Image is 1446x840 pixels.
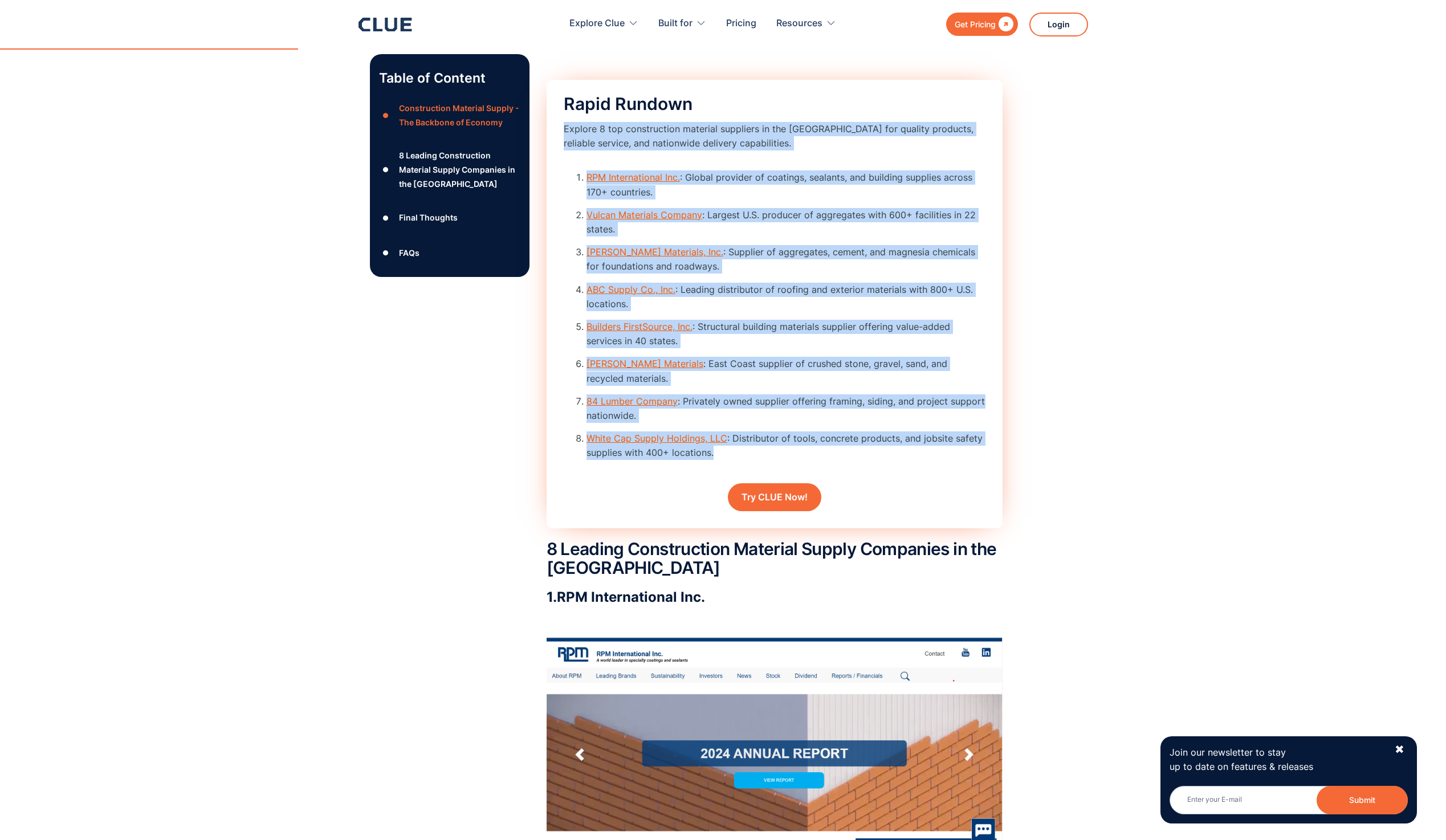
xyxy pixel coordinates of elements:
[547,589,1003,606] h3: 1. .
[379,107,393,124] div: ●
[776,6,836,42] div: Resources
[586,321,693,332] a: Builders FirstSource, Inc.
[379,161,393,178] div: ●
[586,320,985,348] li: : Structural building materials supplier offering value-added services in 40 states.
[658,6,706,42] div: Built for
[586,433,727,444] a: White Cap Supply Holdings, LLC
[586,172,680,183] a: RPM International Inc.
[379,209,520,226] a: ●Final Thoughts
[946,13,1018,36] a: Get Pricing
[564,93,693,114] span: Rapid Rundown
[586,209,702,221] a: Vulcan Materials Company
[586,395,678,407] a: 84 Lumber Company
[379,101,520,129] a: ●Construction Material Supply - The Backbone of Economy
[564,122,985,150] p: Explore 8 top construction material suppliers in the [GEOGRAPHIC_DATA] for quality products, reli...
[379,244,393,262] div: ●
[586,358,703,369] a: [PERSON_NAME] Materials
[586,394,985,423] li: : Privately owned supplier offering framing, siding, and project support nationwide.
[379,244,520,262] a: ●FAQs
[399,246,419,260] div: FAQs
[586,245,985,274] li: : Supplier of aggregates, cement, and magnesia chemicals for foundations and roadways.
[586,283,985,311] li: : Leading distributor of roofing and exterior materials with 800+ U.S. locations.
[586,431,985,460] li: : Distributor of tools, concrete products, and jobsite safety supplies with 400+ locations.
[586,170,985,199] li: : Global provider of coatings, sealants, and building supplies across 170+ countries.
[547,611,1003,626] p: ‍
[1317,786,1408,814] button: Submit
[1170,786,1408,814] input: Enter your E-mail
[586,284,675,295] a: ABC Supply Co., Inc.
[1395,743,1404,757] div: ✖
[955,17,996,31] div: Get Pricing
[379,148,520,191] a: ●8 Leading Construction Material Supply Companies in the [GEOGRAPHIC_DATA]
[399,210,458,225] div: Final Thoughts
[586,357,985,385] li: : East Coast supplier of crushed stone, gravel, sand, and recycled materials.
[586,246,723,258] a: [PERSON_NAME] Materials, Inc.
[399,148,520,191] div: 8 Leading Construction Material Supply Companies in the [GEOGRAPHIC_DATA]
[379,69,520,87] p: Table of Content
[379,209,393,226] div: ●
[547,43,1003,57] p: ‍
[547,540,1003,577] h2: 8 Leading Construction Material Supply Companies in the [GEOGRAPHIC_DATA]
[728,483,821,511] a: Try CLUE Now!
[569,6,625,42] div: Explore Clue
[658,6,693,42] div: Built for
[1170,745,1384,774] p: Join our newsletter to stay up to date on features & releases
[569,6,638,42] div: Explore Clue
[586,208,985,236] li: : Largest U.S. producer of aggregates with 600+ facilities in 22 states.
[557,589,701,605] strong: RPM International Inc
[726,6,756,42] a: Pricing
[399,101,520,129] div: Construction Material Supply - The Backbone of Economy
[776,6,822,42] div: Resources
[1029,13,1088,36] a: Login
[996,17,1013,31] div: 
